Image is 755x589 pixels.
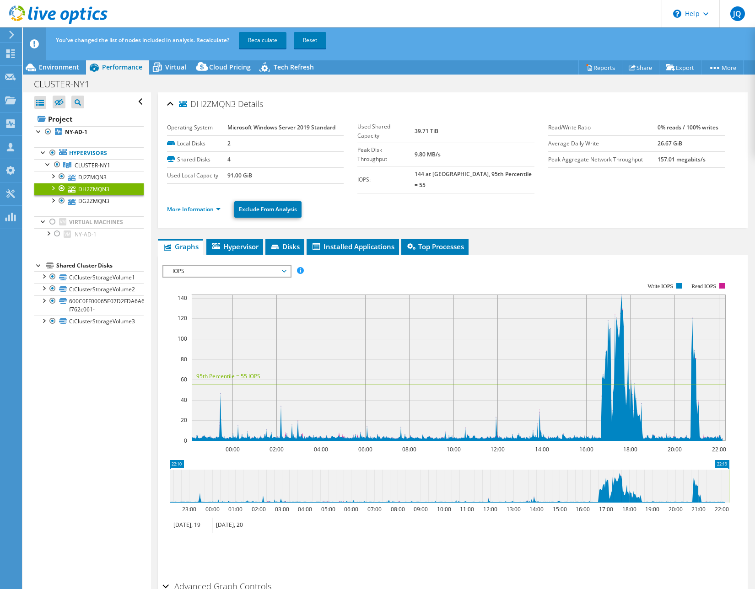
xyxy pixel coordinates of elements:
span: Virtual [165,63,186,71]
a: NY-AD-1 [34,228,144,240]
text: 95th Percentile = 55 IOPS [196,372,260,380]
text: 05:00 [321,505,335,513]
text: 22:00 [712,445,726,453]
span: Cloud Pricing [209,63,251,71]
label: Peak Aggregate Network Throughput [548,155,658,164]
text: 04:00 [314,445,328,453]
text: 08:00 [391,505,405,513]
text: 06:00 [358,445,372,453]
label: Used Shared Capacity [357,122,415,140]
text: 20 [181,416,187,424]
text: 60 [181,375,187,383]
label: Read/Write Ratio [548,123,658,132]
text: 14:00 [529,505,544,513]
span: Tech Refresh [274,63,314,71]
b: 0% reads / 100% writes [658,123,718,131]
text: 01:00 [228,505,243,513]
text: 21:00 [691,505,706,513]
text: 11:00 [460,505,474,513]
label: Local Disks [167,139,227,148]
a: C:ClusterStorageVolume1 [34,271,144,283]
text: 100 [178,335,187,343]
text: Read IOPS [691,283,716,289]
a: Share [622,60,659,75]
text: 10:00 [447,445,461,453]
span: Graphs [162,242,199,251]
text: 19:00 [645,505,659,513]
text: 00:00 [226,445,240,453]
text: 13:00 [507,505,521,513]
a: DG2ZMQN3 [34,195,144,207]
text: 80 [181,355,187,363]
span: Top Processes [406,242,464,251]
a: Recalculate [239,32,286,48]
text: 40 [181,396,187,404]
text: 12:00 [483,505,497,513]
label: Average Daily Write [548,139,658,148]
span: CLUSTER-NY1 [75,161,110,169]
span: Details [238,98,263,109]
label: Peak Disk Throughput [357,145,415,164]
a: NY-AD-1 [34,126,144,138]
text: 02:00 [270,445,284,453]
text: 00:00 [205,505,220,513]
text: 17:00 [599,505,613,513]
b: 39.71 TiB [415,127,438,135]
b: 9.80 MB/s [415,150,441,158]
a: Export [659,60,701,75]
a: Virtual Machines [34,216,144,228]
a: 600C0FF00065E07D2FDA6A6601000000-f762c061- [34,295,144,316]
span: NY-AD-1 [75,230,97,238]
span: You've changed the list of nodes included in analysis. Recalculate? [56,36,229,44]
a: More Information [167,205,221,213]
span: Installed Applications [311,242,394,251]
a: Reset [294,32,326,48]
text: 120 [178,314,187,322]
text: 15:00 [553,505,567,513]
text: 22:00 [715,505,729,513]
text: 06:00 [344,505,358,513]
a: Reports [578,60,622,75]
label: Operating System [167,123,227,132]
text: 18:00 [623,445,637,453]
text: 04:00 [298,505,312,513]
b: 4 [227,155,231,163]
a: DH2ZMQN3 [34,183,144,195]
span: IOPS [168,266,286,277]
label: IOPS: [357,175,415,184]
text: 07:00 [367,505,382,513]
a: C:ClusterStorageVolume2 [34,283,144,295]
text: 23:00 [182,505,196,513]
text: 0 [184,437,187,444]
b: Microsoft Windows Server 2019 Standard [227,123,335,131]
b: 2 [227,139,231,147]
text: 08:00 [402,445,416,453]
text: 16:00 [579,445,593,453]
text: 02:00 [252,505,266,513]
text: 20:00 [668,445,682,453]
span: Performance [102,63,142,71]
text: 20:00 [669,505,683,513]
span: Disks [270,242,300,251]
b: 26.67 GiB [658,139,682,147]
svg: \n [673,10,681,18]
text: Write IOPS [647,283,673,289]
label: Shared Disks [167,155,227,164]
a: Exclude From Analysis [234,201,302,218]
a: CLUSTER-NY1 [34,159,144,171]
span: DH2ZMQN3 [179,100,236,109]
label: Used Local Capacity [167,171,227,180]
b: 144 at [GEOGRAPHIC_DATA], 95th Percentile = 55 [415,170,532,189]
a: More [701,60,744,75]
h1: CLUSTER-NY1 [30,79,104,89]
text: 14:00 [535,445,549,453]
a: Project [34,112,144,126]
b: 157.01 megabits/s [658,155,706,163]
text: 10:00 [437,505,451,513]
div: Shared Cluster Disks [56,260,144,271]
text: 18:00 [622,505,636,513]
b: NY-AD-1 [65,128,87,136]
span: Hypervisor [211,242,259,251]
b: 91.00 GiB [227,171,252,179]
span: JQ [730,6,745,21]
